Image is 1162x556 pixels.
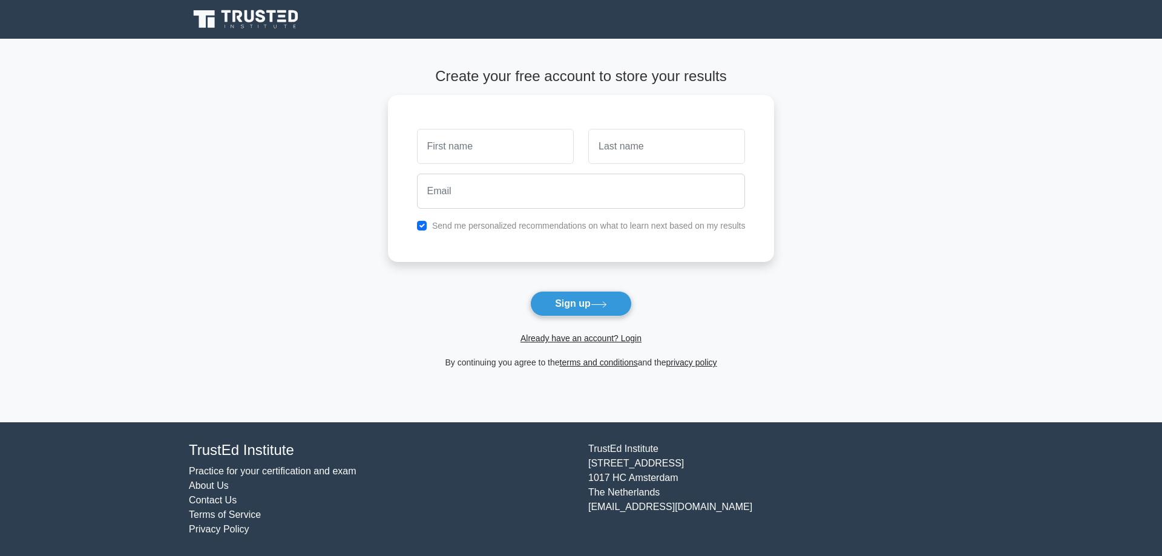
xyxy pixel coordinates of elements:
div: TrustEd Institute [STREET_ADDRESS] 1017 HC Amsterdam The Netherlands [EMAIL_ADDRESS][DOMAIN_NAME] [581,442,980,537]
a: Terms of Service [189,509,261,520]
input: First name [417,129,574,164]
h4: Create your free account to store your results [388,68,775,85]
a: About Us [189,480,229,491]
a: privacy policy [666,358,717,367]
a: Contact Us [189,495,237,505]
button: Sign up [530,291,632,316]
a: Already have an account? Login [520,333,642,343]
input: Last name [588,129,745,164]
a: Practice for your certification and exam [189,466,356,476]
label: Send me personalized recommendations on what to learn next based on my results [432,221,746,231]
input: Email [417,174,746,209]
h4: TrustEd Institute [189,442,574,459]
a: Privacy Policy [189,524,249,534]
div: By continuing you agree to the and the [381,355,782,370]
a: terms and conditions [560,358,638,367]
